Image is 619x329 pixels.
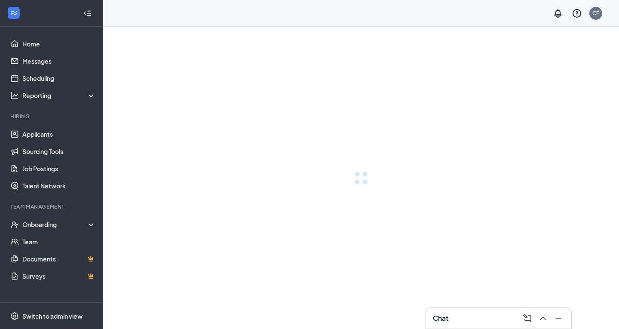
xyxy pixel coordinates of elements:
[83,9,92,18] svg: Collapse
[551,311,564,325] button: Minimize
[22,177,96,194] a: Talent Network
[538,313,548,323] svg: ChevronUp
[22,126,96,143] a: Applicants
[553,8,563,18] svg: Notifications
[10,312,19,320] svg: Settings
[572,8,582,18] svg: QuestionInfo
[22,268,96,285] a: SurveysCrown
[22,143,96,160] a: Sourcing Tools
[592,9,599,17] div: CF
[10,203,94,210] div: Team Management
[22,91,96,100] div: Reporting
[10,220,19,229] svg: UserCheck
[10,113,94,120] div: Hiring
[553,313,564,323] svg: Minimize
[522,313,533,323] svg: ComposeMessage
[22,70,96,87] a: Scheduling
[22,220,96,229] div: Onboarding
[10,91,19,100] svg: Analysis
[520,311,533,325] button: ComposeMessage
[22,233,96,250] a: Team
[535,311,549,325] button: ChevronUp
[22,35,96,52] a: Home
[9,9,18,17] svg: WorkstreamLogo
[22,52,96,70] a: Messages
[22,312,83,320] div: Switch to admin view
[433,314,448,323] h3: Chat
[22,250,96,268] a: DocumentsCrown
[22,160,96,177] a: Job Postings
